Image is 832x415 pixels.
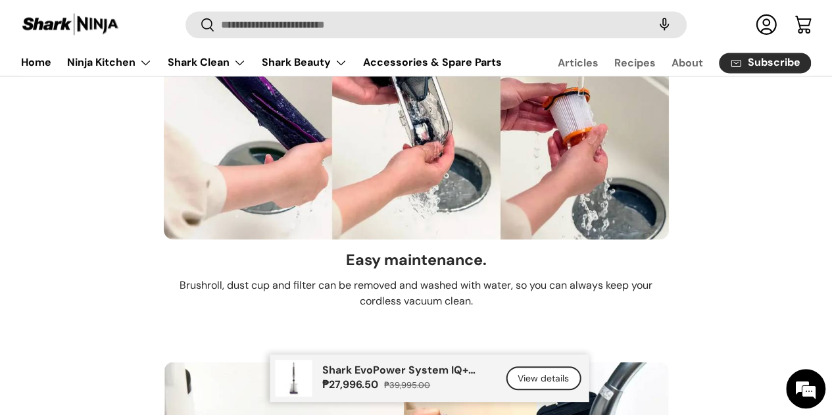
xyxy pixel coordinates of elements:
a: Home [21,49,51,75]
speech-search-button: Search by voice [643,11,685,39]
nav: Primary [21,49,502,76]
textarea: Type your message and hit 'Enter' [7,276,251,322]
span: We're online! [76,124,182,256]
a: Articles [558,50,599,76]
summary: Ninja Kitchen [59,49,160,76]
nav: Secondary [526,49,811,76]
div: Chat with us now [68,74,221,91]
a: About [672,50,703,76]
img: Shark Ninja Philippines [21,12,120,37]
p: Shark EvoPower System IQ+ AED (CS851AE) [322,364,490,376]
summary: Shark Clean [160,49,254,76]
a: Recipes [614,50,656,76]
summary: Shark Beauty [254,49,355,76]
a: Accessories & Spare Parts [363,49,502,75]
span: Subscribe [748,58,800,68]
s: ₱39,995.00 [384,379,430,391]
strong: ₱27,996.50 [322,378,381,391]
h3: Easy maintenance.​ [346,250,487,270]
a: Subscribe [719,53,811,73]
a: View details [506,366,581,391]
div: Minimize live chat window [216,7,247,38]
p: Brushroll, dust cup and filter can be removed and washed with water, so you can always keep your ... [164,278,669,309]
